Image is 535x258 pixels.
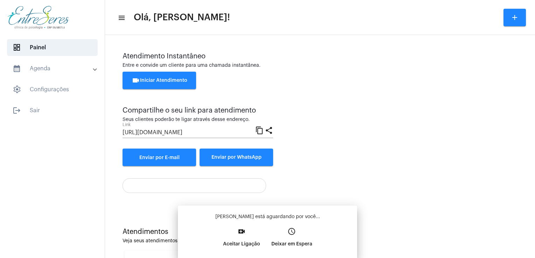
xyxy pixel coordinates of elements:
[255,126,264,134] mat-icon: content_copy
[134,12,230,23] span: Olá, [PERSON_NAME]!
[287,227,296,236] mat-icon: access_time
[139,155,180,160] span: Enviar por E-mail
[123,63,517,68] div: Entre e convide um cliente para uma chamada instantânea.
[237,227,246,236] mat-icon: video_call
[123,238,517,244] div: Veja seus atendimentos em aberto.
[211,155,262,160] span: Enviar por WhatsApp
[217,225,266,255] button: Aceitar Ligação
[13,64,21,73] mat-icon: sidenav icon
[6,3,71,31] img: aa27006a-a7e4-c883-abf8-315c10fe6841.png
[510,13,519,22] mat-icon: add
[123,117,273,122] div: Seus clientes poderão te ligar através desse endereço.
[123,52,517,60] div: Atendimento Instantâneo
[13,43,21,52] span: sidenav icon
[13,64,93,73] mat-panel-title: Agenda
[123,228,517,236] div: Atendimentos
[7,39,98,56] span: Painel
[183,213,352,220] p: [PERSON_NAME] está aguardando por você...
[132,78,187,83] span: Iniciar Atendimento
[7,81,98,98] span: Configurações
[123,107,273,114] div: Compartilhe o seu link para atendimento
[13,106,21,115] mat-icon: sidenav icon
[118,14,125,22] mat-icon: sidenav icon
[223,238,260,250] p: Aceitar Ligação
[266,225,318,255] button: Deixar em Espera
[265,126,273,134] mat-icon: share
[132,76,140,85] mat-icon: videocam
[271,238,312,250] p: Deixar em Espera
[7,102,98,119] span: Sair
[13,85,21,94] span: sidenav icon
